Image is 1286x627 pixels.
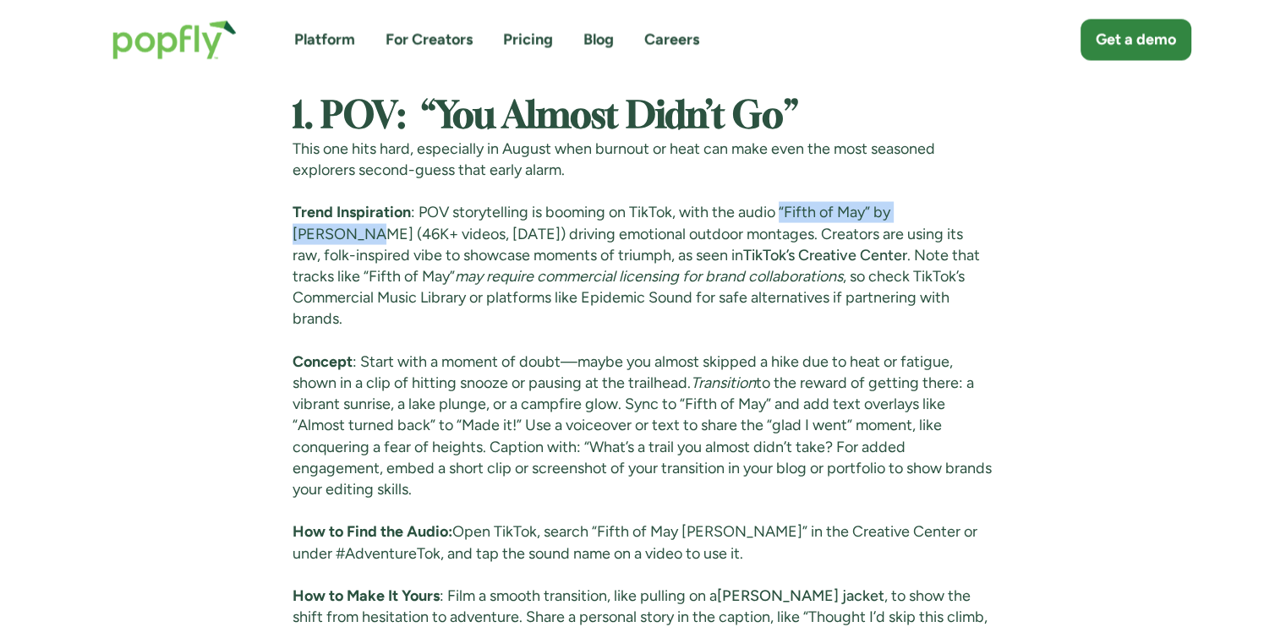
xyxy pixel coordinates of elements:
[96,3,254,77] a: home
[583,30,614,51] a: Blog
[293,586,440,605] strong: How to Make It Yours
[293,352,993,500] p: : Start with a moment of doubt—maybe you almost skipped a hike due to heat or fatigue, shown in a...
[293,203,411,221] strong: Trend Inspiration
[455,267,843,286] em: may require commercial licensing for brand collaborations
[293,139,993,181] p: This one hits hard, especially in August when burnout or heat can make even the most seasoned exp...
[503,30,553,51] a: Pricing
[644,30,699,51] a: Careers
[743,246,907,264] a: TikTok’s Creative Center
[717,586,884,605] a: [PERSON_NAME] jacket
[293,100,798,134] strong: 1. POV: “You Almost Didn’t Go”
[1081,19,1191,61] a: Get a demo
[293,522,452,541] strong: How to Find the Audio:
[294,30,355,51] a: Platform
[691,373,756,392] em: Transition
[386,30,473,51] a: For Creators
[293,521,993,564] p: Open TikTok, search “Fifth of May [PERSON_NAME]” in the Creative Center or under #AdventureTok, a...
[293,202,993,330] p: : POV storytelling is booming on TikTok, with the audio “Fifth of May” by [PERSON_NAME] (46K+ vid...
[1096,30,1176,51] div: Get a demo
[293,352,353,371] strong: Concept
